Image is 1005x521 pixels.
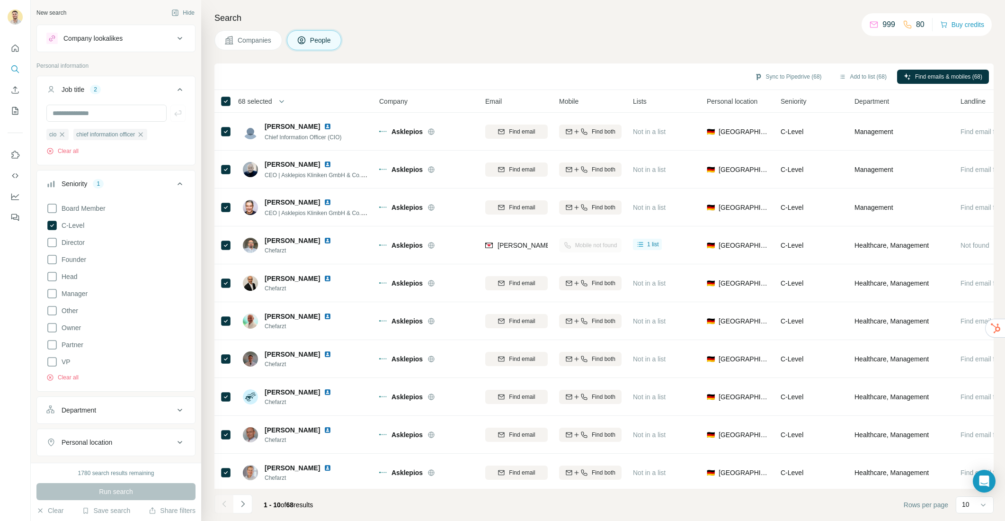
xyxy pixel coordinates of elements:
[509,393,535,401] span: Find email
[265,387,320,397] span: [PERSON_NAME]
[58,238,85,247] span: Director
[265,425,320,435] span: [PERSON_NAME]
[633,97,647,106] span: Lists
[324,161,331,168] img: LinkedIn logo
[8,209,23,226] button: Feedback
[940,18,984,31] button: Buy credits
[961,166,1004,173] span: Find email first
[707,468,715,477] span: 🇩🇪
[633,317,666,325] span: Not in a list
[904,500,948,510] span: Rows per page
[8,9,23,25] img: Avatar
[391,203,423,212] span: Asklepios
[592,355,615,363] span: Find both
[391,241,423,250] span: Asklepios
[485,314,548,328] button: Find email
[509,431,535,439] span: Find email
[961,204,1004,211] span: Find email first
[633,431,666,439] span: Not in a list
[485,390,548,404] button: Find email
[62,438,112,447] div: Personal location
[58,289,88,298] span: Manager
[854,203,893,212] span: Management
[633,355,666,363] span: Not in a list
[62,85,84,94] div: Job title
[93,180,104,188] div: 1
[592,203,615,212] span: Find both
[961,317,1004,325] span: Find email first
[781,469,803,476] span: C-Level
[391,165,423,174] span: Asklepios
[58,255,86,264] span: Founder
[379,131,387,132] img: Logo of Asklepios
[498,242,664,249] span: [PERSON_NAME][EMAIL_ADDRESS][DOMAIN_NAME]
[265,274,320,283] span: [PERSON_NAME]
[781,279,803,287] span: C-Level
[243,351,258,367] img: Avatar
[592,393,615,401] span: Find both
[243,389,258,404] img: Avatar
[238,36,272,45] span: Companies
[324,198,331,206] img: LinkedIn logo
[485,200,548,215] button: Find email
[286,501,294,509] span: 68
[8,102,23,119] button: My lists
[36,9,66,17] div: New search
[324,123,331,130] img: LinkedIn logo
[559,428,622,442] button: Find both
[265,312,320,321] span: [PERSON_NAME]
[707,316,715,326] span: 🇩🇪
[719,392,769,402] span: [GEOGRAPHIC_DATA]
[265,209,378,216] span: CEO | Asklepios Kliniken GmbH & Co. KGaA
[897,70,989,84] button: Find emails & mobiles (68)
[719,278,769,288] span: [GEOGRAPHIC_DATA]
[916,19,925,30] p: 80
[265,134,342,141] span: Chief Information Officer (CIO)
[854,392,929,402] span: Healthcare, Management
[559,162,622,177] button: Find both
[265,398,343,406] span: Chefarzt
[961,431,1004,439] span: Find email first
[265,350,320,359] span: [PERSON_NAME]
[46,147,79,155] button: Clear all
[707,354,715,364] span: 🇩🇪
[485,162,548,177] button: Find email
[559,390,622,404] button: Find both
[854,241,929,250] span: Healthcare, Management
[265,436,343,444] span: Chefarzt
[238,97,272,106] span: 68 selected
[391,430,423,440] span: Asklepios
[707,203,715,212] span: 🇩🇪
[58,221,84,230] span: C-Level
[310,36,332,45] span: People
[379,169,387,170] img: Logo of Asklepios
[391,316,423,326] span: Asklepios
[324,237,331,244] img: LinkedIn logo
[719,203,769,212] span: [GEOGRAPHIC_DATA]
[324,313,331,320] img: LinkedIn logo
[854,354,929,364] span: Healthcare, Management
[8,146,23,163] button: Use Surfe on LinkedIn
[509,355,535,363] span: Find email
[63,34,123,43] div: Company lookalikes
[707,430,715,440] span: 🇩🇪
[265,322,343,331] span: Chefarzt
[265,198,320,207] span: [PERSON_NAME]
[243,162,258,177] img: Avatar
[379,244,387,246] img: Logo of Asklepios
[379,434,387,435] img: Logo of Asklepios
[324,464,331,472] img: LinkedIn logo
[485,466,548,480] button: Find email
[854,165,893,174] span: Management
[559,276,622,290] button: Find both
[592,317,615,325] span: Find both
[8,188,23,205] button: Dashboard
[633,128,666,135] span: Not in a list
[58,340,83,350] span: Partner
[214,11,994,25] h4: Search
[265,171,378,179] span: CEO | Asklepios Kliniken GmbH & Co. KGaA
[719,354,769,364] span: [GEOGRAPHIC_DATA]
[324,388,331,396] img: LinkedIn logo
[485,428,548,442] button: Find email
[719,241,769,250] span: [GEOGRAPHIC_DATA]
